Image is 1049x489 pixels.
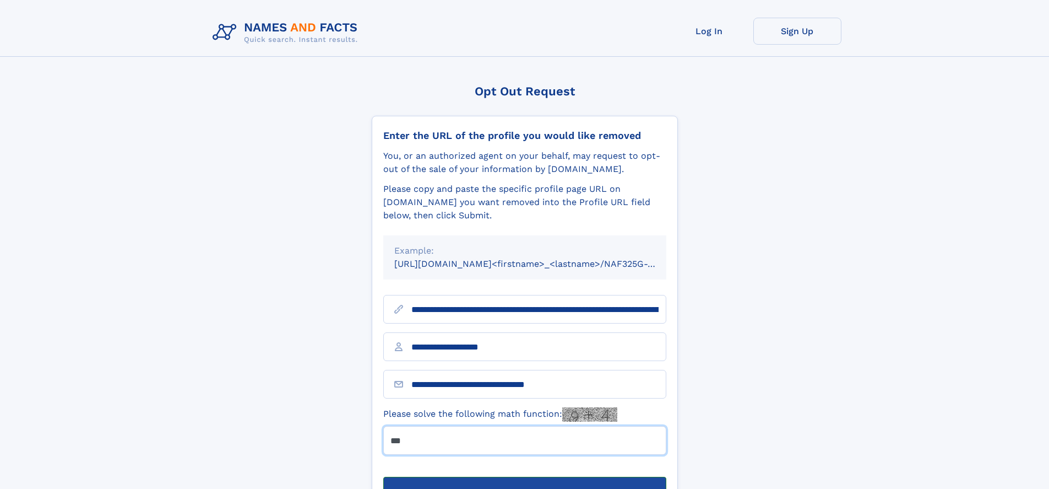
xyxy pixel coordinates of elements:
[208,18,367,47] img: Logo Names and Facts
[383,130,666,142] div: Enter the URL of the profile you would like removed
[394,259,687,269] small: [URL][DOMAIN_NAME]<firstname>_<lastname>/NAF325G-xxxxxxxx
[753,18,841,45] a: Sign Up
[394,244,655,257] div: Example:
[665,18,753,45] a: Log In
[383,407,617,422] label: Please solve the following math function:
[383,182,666,222] div: Please copy and paste the specific profile page URL on [DOMAIN_NAME] you want removed into the Pr...
[372,84,678,98] div: Opt Out Request
[383,149,666,176] div: You, or an authorized agent on your behalf, may request to opt-out of the sale of your informatio...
